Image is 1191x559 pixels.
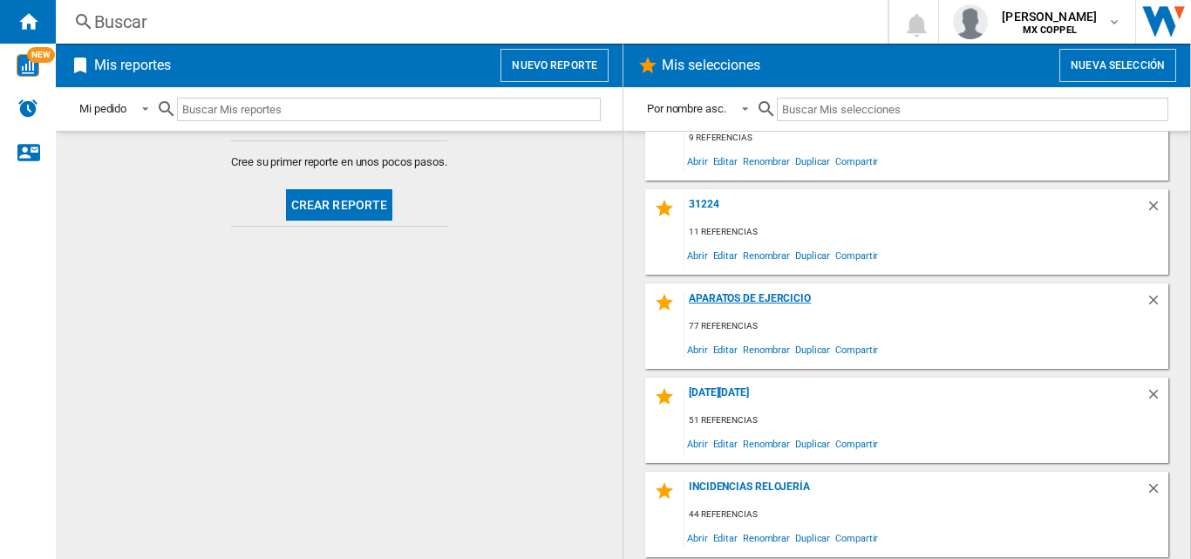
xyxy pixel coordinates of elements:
[684,149,711,173] span: Abrir
[684,316,1168,337] div: 77 referencias
[1002,8,1097,25] span: [PERSON_NAME]
[1146,292,1168,316] div: Borrar
[684,198,1146,222] div: 31224
[740,149,793,173] span: Renombrar
[17,54,39,77] img: wise-card.svg
[647,102,726,115] div: Por nombre asc.
[1146,198,1168,222] div: Borrar
[684,222,1168,243] div: 11 referencias
[740,337,793,361] span: Renombrar
[711,432,740,455] span: Editar
[684,127,1168,149] div: 9 referencias
[177,98,601,121] input: Buscar Mis reportes
[777,98,1168,121] input: Buscar Mis selecciones
[740,432,793,455] span: Renombrar
[793,337,833,361] span: Duplicar
[793,526,833,549] span: Duplicar
[833,243,881,267] span: Compartir
[833,149,881,173] span: Compartir
[711,337,740,361] span: Editar
[684,386,1146,410] div: [DATE][DATE]
[953,4,988,39] img: profile.jpg
[231,154,447,170] span: Cree su primer reporte en unos pocos pasos.
[684,410,1168,432] div: 51 referencias
[500,49,609,82] button: Nuevo reporte
[711,243,740,267] span: Editar
[91,49,174,82] h2: Mis reportes
[684,337,711,361] span: Abrir
[1059,49,1176,82] button: Nueva selección
[684,432,711,455] span: Abrir
[833,337,881,361] span: Compartir
[833,526,881,549] span: Compartir
[740,526,793,549] span: Renombrar
[658,49,765,82] h2: Mis selecciones
[94,10,842,34] div: Buscar
[833,432,881,455] span: Compartir
[684,481,1146,504] div: incidencias relojería
[1023,24,1077,36] b: MX COPPEL
[793,432,833,455] span: Duplicar
[793,243,833,267] span: Duplicar
[286,189,393,221] button: Crear reporte
[27,47,55,63] span: NEW
[740,243,793,267] span: Renombrar
[684,292,1146,316] div: Aparatos de ejercicio
[711,149,740,173] span: Editar
[711,526,740,549] span: Editar
[17,98,38,119] img: alerts-logo.svg
[684,243,711,267] span: Abrir
[79,102,126,115] div: Mi pedido
[1146,386,1168,410] div: Borrar
[793,149,833,173] span: Duplicar
[1146,481,1168,504] div: Borrar
[684,504,1168,526] div: 44 referencias
[684,526,711,549] span: Abrir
